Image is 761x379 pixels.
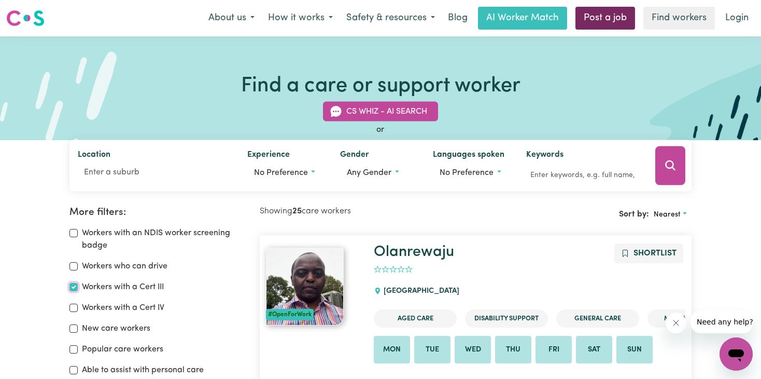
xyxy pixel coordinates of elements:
[82,260,167,273] label: Workers who can drive
[655,146,685,185] button: Search
[82,322,150,335] label: New care workers
[556,309,639,328] li: General Care
[78,148,110,163] label: Location
[340,163,416,183] button: Worker gender preference
[666,313,686,333] iframe: Close message
[247,163,323,183] button: Worker experience options
[266,248,344,326] img: View Olanrewaju's profile
[720,337,753,371] iframe: Button to launch messaging window
[719,7,755,30] a: Login
[440,169,494,177] span: No preference
[455,336,491,364] li: Available on Wed
[465,309,548,328] li: Disability Support
[414,336,450,364] li: Available on Tue
[575,7,635,30] a: Post a job
[266,248,361,326] a: Olanrewaju#OpenForWork
[261,7,340,29] button: How it works
[202,7,261,29] button: About us
[6,6,45,30] a: Careseekers logo
[260,207,475,216] h2: Showing care workers
[292,207,302,215] b: 25
[433,148,504,163] label: Languages spoken
[374,277,465,305] div: [GEOGRAPHIC_DATA]
[266,309,314,320] div: #OpenForWork
[690,310,753,333] iframe: Message from company
[643,7,715,30] a: Find workers
[247,148,290,163] label: Experience
[82,281,164,293] label: Workers with a Cert III
[619,210,649,219] span: Sort by:
[433,163,509,183] button: Worker language preferences
[374,309,457,328] li: Aged Care
[614,243,683,263] button: Add to shortlist
[526,167,641,183] input: Enter keywords, e.g. full name, interests
[340,148,369,163] label: Gender
[526,148,563,163] label: Keywords
[535,336,572,364] li: Available on Fri
[576,336,612,364] li: Available on Sat
[654,211,681,219] span: Nearest
[374,336,410,364] li: Available on Mon
[323,102,438,121] button: CS Whiz - AI Search
[442,7,474,30] a: Blog
[82,364,204,376] label: Able to assist with personal care
[633,249,677,258] span: Shortlist
[374,264,413,276] div: add rating by typing an integer from 0 to 5 or pressing arrow keys
[69,124,691,136] div: or
[347,169,391,177] span: Any gender
[241,74,520,99] h1: Find a care or support worker
[647,309,730,328] li: Mental Health
[649,207,692,223] button: Sort search results
[6,7,63,16] span: Need any help?
[495,336,531,364] li: Available on Thu
[340,7,442,29] button: Safety & resources
[478,7,567,30] a: AI Worker Match
[254,169,308,177] span: No preference
[82,343,163,356] label: Popular care workers
[616,336,653,364] li: Available on Sun
[82,227,247,252] label: Workers with an NDIS worker screening badge
[6,9,45,28] img: Careseekers logo
[78,163,231,182] input: Enter a suburb
[82,302,164,314] label: Workers with a Cert IV
[69,207,247,219] h2: More filters:
[374,245,454,260] a: Olanrewaju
